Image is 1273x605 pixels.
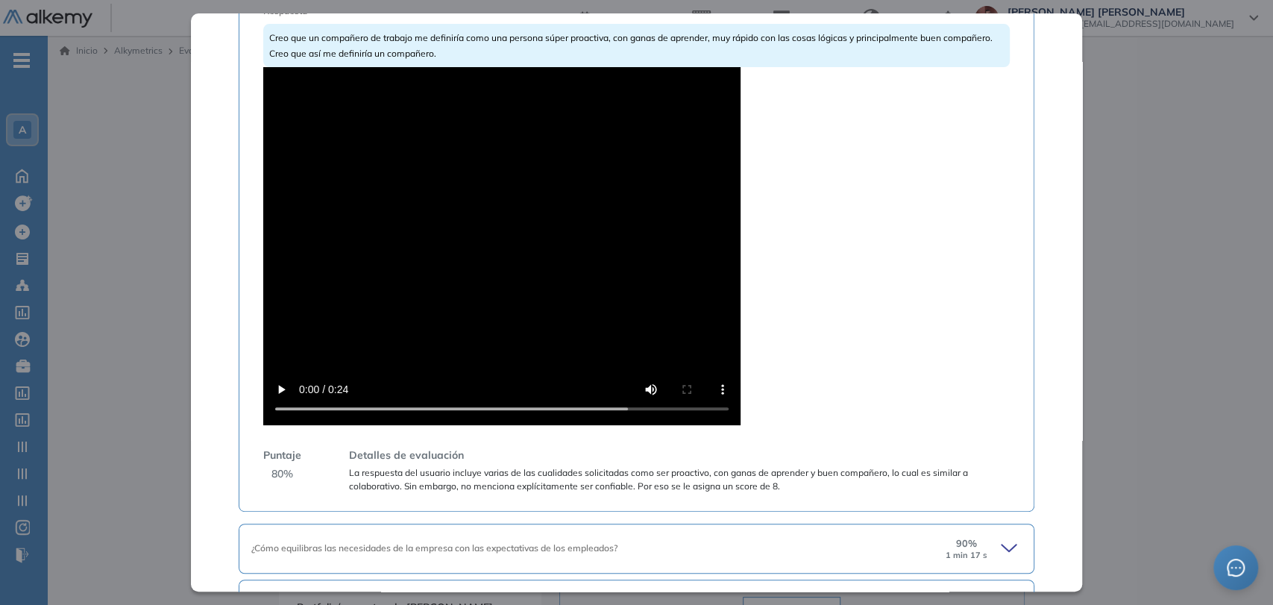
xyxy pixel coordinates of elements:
[269,32,993,59] span: Creo que un compañero de trabajo me definiría como una persona súper proactiva, con ganas de apre...
[1227,559,1245,577] span: message
[251,542,617,554] span: ¿Cómo equilibras las necesidades de la empresa con las expectativas de los empleados?
[946,551,987,560] small: 1 min 17 s
[956,536,977,551] span: 90 %
[263,448,301,463] span: Puntaje
[349,466,1010,493] span: La respuesta del usuario incluye varias de las cualidades solicitadas como ser proactivo, con gan...
[271,466,293,482] span: 80 %
[349,448,464,463] span: Detalles de evaluación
